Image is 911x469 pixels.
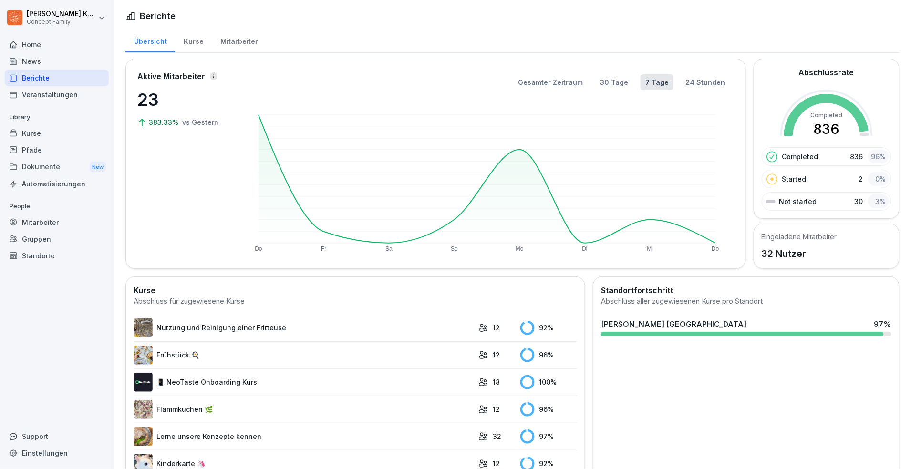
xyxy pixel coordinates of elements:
[27,19,96,25] p: Concept Family
[5,158,109,176] a: DokumenteNew
[520,375,577,389] div: 100 %
[321,245,326,252] text: Fr
[601,318,746,330] div: [PERSON_NAME] [GEOGRAPHIC_DATA]
[5,199,109,214] p: People
[137,71,205,82] p: Aktive Mitarbeiter
[5,445,109,461] a: Einstellungen
[520,402,577,417] div: 96 %
[799,67,854,78] h2: Abschlussrate
[451,245,458,252] text: So
[134,346,153,365] img: n6mw6n4d96pxhuc2jbr164bu.png
[182,117,218,127] p: vs Gestern
[850,152,863,162] p: 836
[134,427,474,446] a: Lerne unsere Konzepte kennen
[5,110,109,125] p: Library
[5,36,109,53] a: Home
[5,158,109,176] div: Dokumente
[5,142,109,158] a: Pfade
[520,429,577,444] div: 97 %
[493,377,500,387] p: 18
[5,247,109,264] a: Standorte
[212,28,266,52] a: Mitarbeiter
[134,400,153,419] img: jb643umo8xb48cipqni77y3i.png
[5,53,109,70] a: News
[762,232,837,242] h5: Eingeladene Mitarbeiter
[779,196,817,206] p: Not started
[595,74,633,90] button: 30 Tage
[149,117,180,127] p: 383.33%
[493,323,500,333] p: 12
[385,245,393,252] text: Sa
[5,86,109,103] a: Veranstaltungen
[712,245,720,252] text: Do
[513,74,588,90] button: Gesamter Zeitraum
[5,125,109,142] a: Kurse
[5,70,109,86] a: Berichte
[134,285,577,296] h2: Kurse
[493,404,500,414] p: 12
[493,459,500,469] p: 12
[125,28,175,52] a: Übersicht
[874,318,891,330] div: 97 %
[5,175,109,192] a: Automatisierungen
[782,174,807,184] p: Started
[601,285,891,296] h2: Standortfortschritt
[134,346,474,365] a: Frühstück 🍳
[137,87,233,112] p: 23
[762,246,837,261] p: 32 Nutzer
[868,194,889,208] div: 3 %
[582,245,588,252] text: Di
[5,231,109,247] a: Gruppen
[140,10,176,22] h1: Berichte
[5,428,109,445] div: Support
[520,321,577,335] div: 92 %
[134,318,474,337] a: Nutzung und Reinigung einer Fritteuse
[175,28,212,52] a: Kurse
[601,296,891,307] div: Abschluss aller zugewiesenen Kurse pro Standort
[27,10,96,18] p: [PERSON_NAME] Knittel
[868,150,889,163] div: 96 %
[134,296,577,307] div: Abschluss für zugewiesene Kurse
[255,245,262,252] text: Do
[134,373,153,392] img: wogpw1ad3b6xttwx9rgsg3h8.png
[90,162,106,173] div: New
[597,315,895,340] a: [PERSON_NAME] [GEOGRAPHIC_DATA]97%
[520,348,577,362] div: 96 %
[855,196,863,206] p: 30
[868,172,889,186] div: 0 %
[493,350,500,360] p: 12
[681,74,730,90] button: 24 Stunden
[134,400,474,419] a: Flammkuchen 🌿
[516,245,524,252] text: Mo
[134,318,153,337] img: b2msvuojt3s6egexuweix326.png
[493,431,501,441] p: 32
[647,245,653,252] text: Mi
[859,174,863,184] p: 2
[641,74,673,90] button: 7 Tage
[782,152,818,162] p: Completed
[134,427,153,446] img: ssvnl9aim273pmzdbnjk7g2q.png
[5,214,109,231] a: Mitarbeiter
[134,373,474,392] a: 📱 NeoTaste Onboarding Kurs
